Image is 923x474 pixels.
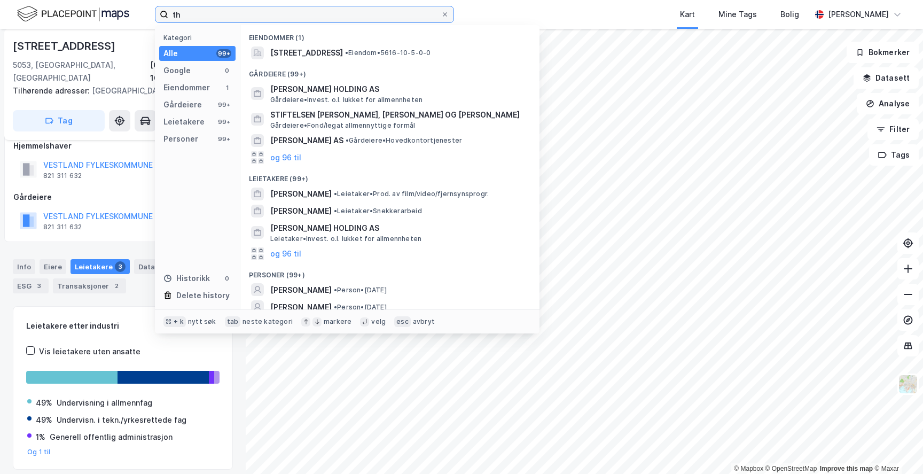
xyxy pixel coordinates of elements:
[346,136,349,144] span: •
[163,81,210,94] div: Eiendommer
[240,61,539,81] div: Gårdeiere (99+)
[828,8,889,21] div: [PERSON_NAME]
[57,397,152,409] div: Undervisning i allmennfag
[115,261,126,272] div: 3
[50,431,173,444] div: Generell offentlig administrasjon
[270,83,527,96] span: [PERSON_NAME] HOLDING AS
[346,136,462,145] span: Gårdeiere • Hovedkontortjenester
[334,207,337,215] span: •
[223,274,231,283] div: 0
[270,121,415,130] span: Gårdeiere • Fond/legat allmennyttige formål
[240,25,539,44] div: Eiendommer (1)
[223,83,231,92] div: 1
[216,118,231,126] div: 99+
[13,84,224,97] div: [GEOGRAPHIC_DATA] 10
[867,119,919,140] button: Filter
[270,134,343,147] span: [PERSON_NAME] AS
[718,8,757,21] div: Mine Tags
[765,465,817,472] a: OpenStreetMap
[270,96,423,104] span: Gårdeiere • Invest. o.l. lukket for allmennheten
[40,259,66,274] div: Eiere
[413,317,435,326] div: avbryt
[780,8,799,21] div: Bolig
[26,320,220,332] div: Leietakere etter industri
[394,316,411,327] div: esc
[13,139,232,152] div: Hjemmelshaver
[17,5,129,24] img: logo.f888ab2527a4732fd821a326f86c7f29.svg
[163,64,191,77] div: Google
[13,191,232,204] div: Gårdeiere
[36,414,52,426] div: 49%
[270,284,332,297] span: [PERSON_NAME]
[371,317,386,326] div: velg
[71,259,130,274] div: Leietakere
[57,414,186,426] div: Undervisn. i tekn./yrkesrettede fag
[188,317,216,326] div: nytt søk
[334,190,489,198] span: Leietaker • Prod. av film/video/fjernsynsprogr.
[334,303,337,311] span: •
[13,259,35,274] div: Info
[869,144,919,166] button: Tags
[36,397,52,409] div: 49%
[111,281,122,291] div: 2
[345,49,348,57] span: •
[13,59,150,84] div: 5053, [GEOGRAPHIC_DATA], [GEOGRAPHIC_DATA]
[345,49,431,57] span: Eiendom • 5616-10-5-0-0
[216,135,231,143] div: 99+
[870,423,923,474] iframe: Chat Widget
[134,259,187,274] div: Datasett
[334,207,422,215] span: Leietaker • Snekkerarbeid
[680,8,695,21] div: Kart
[223,66,231,75] div: 0
[34,281,44,291] div: 3
[870,423,923,474] div: Kontrollprogram for chat
[847,42,919,63] button: Bokmerker
[270,301,332,314] span: [PERSON_NAME]
[36,431,45,444] div: 1%
[13,110,105,131] button: Tag
[270,108,527,121] span: STIFTELSEN [PERSON_NAME], [PERSON_NAME] OG [PERSON_NAME]
[334,286,337,294] span: •
[270,205,332,217] span: [PERSON_NAME]
[240,166,539,185] div: Leietakere (99+)
[43,172,82,180] div: 821 311 632
[163,272,210,285] div: Historikk
[13,86,92,95] span: Tilhørende adresser:
[270,247,301,260] button: og 96 til
[163,133,198,145] div: Personer
[176,289,230,302] div: Delete history
[270,151,301,164] button: og 96 til
[216,49,231,58] div: 99+
[163,34,236,42] div: Kategori
[43,223,82,231] div: 821 311 632
[27,448,51,456] button: Og 1 til
[270,235,421,243] span: Leietaker • Invest. o.l. lukket for allmennheten
[820,465,873,472] a: Improve this map
[270,188,332,200] span: [PERSON_NAME]
[270,222,527,235] span: [PERSON_NAME] HOLDING AS
[13,37,118,55] div: [STREET_ADDRESS]
[163,115,205,128] div: Leietakere
[857,93,919,114] button: Analyse
[334,190,337,198] span: •
[734,465,763,472] a: Mapbox
[163,98,202,111] div: Gårdeiere
[216,100,231,109] div: 99+
[150,59,233,84] div: [GEOGRAPHIC_DATA], 162/38
[240,262,539,282] div: Personer (99+)
[334,303,387,312] span: Person • [DATE]
[243,317,293,326] div: neste kategori
[39,345,140,358] div: Vis leietakere uten ansatte
[270,46,343,59] span: [STREET_ADDRESS]
[163,47,178,60] div: Alle
[13,278,49,293] div: ESG
[163,316,186,327] div: ⌘ + k
[898,374,918,394] img: Z
[334,286,387,294] span: Person • [DATE]
[168,6,441,22] input: Søk på adresse, matrikkel, gårdeiere, leietakere eller personer
[53,278,126,293] div: Transaksjoner
[324,317,351,326] div: markere
[225,316,241,327] div: tab
[854,67,919,89] button: Datasett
